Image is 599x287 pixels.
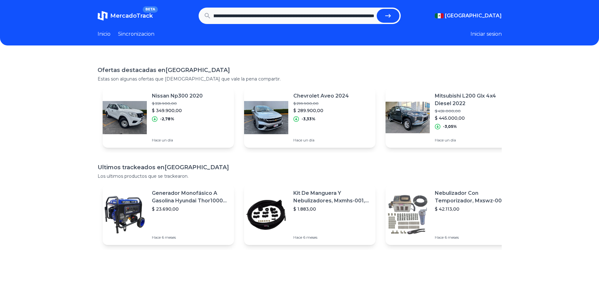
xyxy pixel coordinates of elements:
[435,92,512,107] p: Mitsubishi L200 Glx 4x4 Diesel 2022
[386,95,430,140] img: Featured image
[103,95,147,140] img: Featured image
[244,95,288,140] img: Featured image
[443,124,457,129] p: -3,05%
[143,6,158,13] span: BETA
[386,87,517,148] a: Featured imageMitsubishi L200 Glx 4x4 Diesel 2022$ 459.000,00$ 445.000,00-3,05%Hace un día
[386,193,430,237] img: Featured image
[435,13,444,18] img: Mexico
[98,76,502,82] p: Estas son algunas ofertas que [DEMOGRAPHIC_DATA] que vale la pena compartir.
[293,92,349,100] p: Chevrolet Aveo 2024
[445,12,502,20] span: [GEOGRAPHIC_DATA]
[152,206,229,212] p: $ 23.690,00
[98,66,502,75] h1: Ofertas destacadas en [GEOGRAPHIC_DATA]
[98,11,153,21] a: MercadoTrackBETA
[98,163,502,172] h1: Ultimos trackeados en [GEOGRAPHIC_DATA]
[152,107,203,114] p: $ 349.900,00
[435,189,512,205] p: Nebulizador Con Temporizador, Mxswz-009, 50m, 40 Boquillas
[118,30,154,38] a: Sincronizacion
[244,87,375,148] a: Featured imageChevrolet Aveo 2024$ 299.900,00$ 289.900,00-3,33%Hace un día
[435,206,512,212] p: $ 42.113,00
[98,173,502,179] p: Los ultimos productos que se trackearon.
[293,107,349,114] p: $ 289.900,00
[293,138,349,143] p: Hace un día
[293,206,370,212] p: $ 1.883,00
[152,189,229,205] p: Generador Monofásico A Gasolina Hyundai Thor10000 P 11.5 Kw
[302,117,315,122] p: -3,33%
[98,11,108,21] img: MercadoTrack
[152,92,203,100] p: Nissan Np300 2020
[152,138,203,143] p: Hace un día
[293,101,349,106] p: $ 299.900,00
[293,235,370,240] p: Hace 6 meses
[152,235,229,240] p: Hace 6 meses
[103,193,147,237] img: Featured image
[293,189,370,205] p: Kit De Manguera Y Nebulizadores, Mxmhs-001, 6m, 6 Tees, 8 Bo
[435,235,512,240] p: Hace 6 meses
[98,30,111,38] a: Inicio
[386,184,517,245] a: Featured imageNebulizador Con Temporizador, Mxswz-009, 50m, 40 Boquillas$ 42.113,00Hace 6 meses
[103,184,234,245] a: Featured imageGenerador Monofásico A Gasolina Hyundai Thor10000 P 11.5 Kw$ 23.690,00Hace 6 meses
[103,87,234,148] a: Featured imageNissan Np300 2020$ 359.900,00$ 349.900,00-2,78%Hace un día
[110,12,153,19] span: MercadoTrack
[244,193,288,237] img: Featured image
[435,12,502,20] button: [GEOGRAPHIC_DATA]
[435,109,512,114] p: $ 459.000,00
[470,30,502,38] button: Iniciar sesion
[435,115,512,121] p: $ 445.000,00
[435,138,512,143] p: Hace un día
[152,101,203,106] p: $ 359.900,00
[244,184,375,245] a: Featured imageKit De Manguera Y Nebulizadores, Mxmhs-001, 6m, 6 Tees, 8 Bo$ 1.883,00Hace 6 meses
[160,117,174,122] p: -2,78%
